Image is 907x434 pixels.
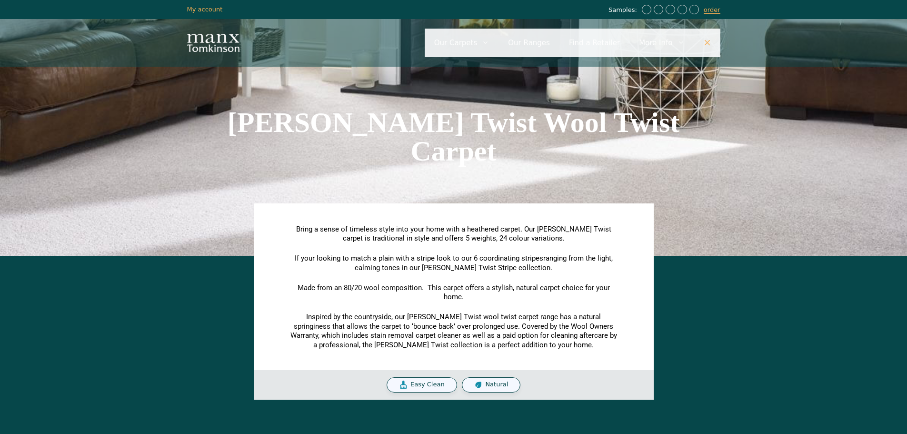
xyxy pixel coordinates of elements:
[694,29,720,57] a: Close Search Bar
[289,283,618,302] p: Made from an 80/20 wool composition. This carpet offers a stylish, natural carpet choice for your...
[187,6,223,13] a: My account
[410,381,445,389] span: Easy Clean
[425,29,720,57] nav: Primary
[608,6,639,14] span: Samples:
[289,254,618,273] p: If your looking to match a plain with a stripe look to our 6 coordinating stripes
[289,313,618,350] p: Inspired by the countryside, our [PERSON_NAME] Twist wool twist carpet range has a natural spring...
[355,254,613,272] span: ranging from the light, calming tones in our [PERSON_NAME] Twist Stripe collection.
[289,225,618,243] p: Bring a sense of timeless style into your home with a heathered carpet. Our [PERSON_NAME] Twist c...
[187,108,720,165] h1: [PERSON_NAME] Twist Wool Twist Carpet
[485,381,508,389] span: Natural
[187,34,239,52] img: Manx Tomkinson
[704,6,720,14] a: order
